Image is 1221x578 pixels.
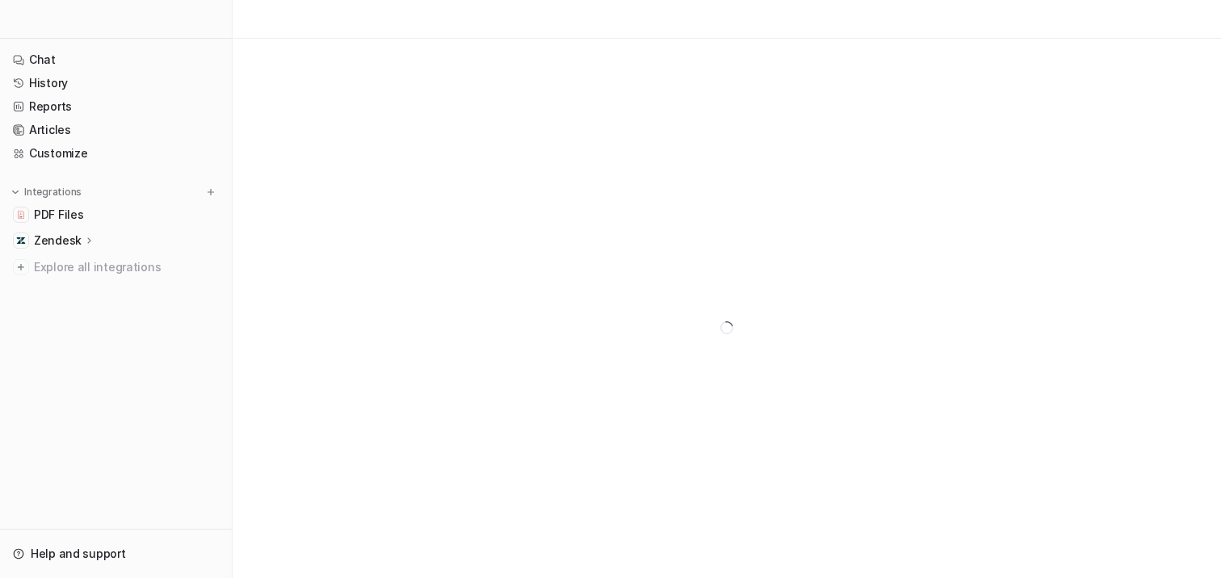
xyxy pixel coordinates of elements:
p: Zendesk [34,232,82,249]
span: Explore all integrations [34,254,219,280]
a: Chat [6,48,225,71]
a: Explore all integrations [6,256,225,279]
a: PDF FilesPDF Files [6,203,225,226]
a: Articles [6,119,225,141]
a: Help and support [6,542,225,565]
button: Integrations [6,184,86,200]
a: Reports [6,95,225,118]
img: Zendesk [16,236,26,245]
img: explore all integrations [13,259,29,275]
p: Integrations [24,186,82,199]
img: expand menu [10,186,21,198]
a: History [6,72,225,94]
img: PDF Files [16,210,26,220]
span: PDF Files [34,207,83,223]
img: menu_add.svg [205,186,216,198]
a: Customize [6,142,225,165]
